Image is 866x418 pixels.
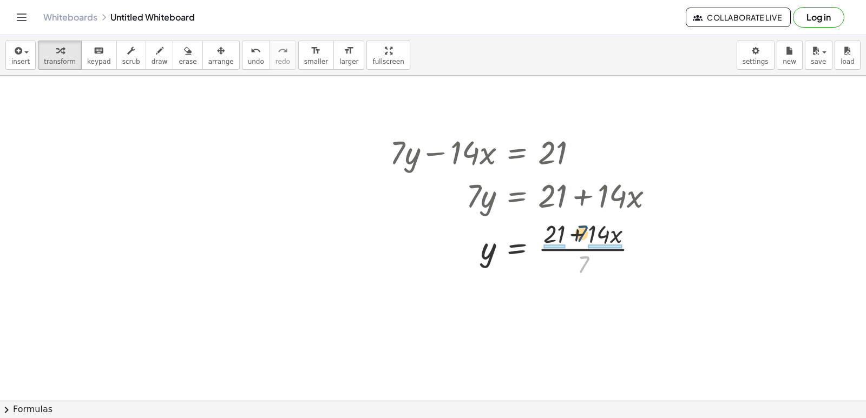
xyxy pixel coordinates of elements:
[811,58,826,65] span: save
[38,41,82,70] button: transform
[344,44,354,57] i: format_size
[805,41,832,70] button: save
[783,58,796,65] span: new
[242,41,270,70] button: undoundo
[743,58,769,65] span: settings
[339,58,358,65] span: larger
[777,41,803,70] button: new
[146,41,174,70] button: draw
[835,41,861,70] button: load
[304,58,328,65] span: smaller
[841,58,855,65] span: load
[366,41,410,70] button: fullscreen
[298,41,334,70] button: format_sizesmaller
[122,58,140,65] span: scrub
[44,58,76,65] span: transform
[275,58,290,65] span: redo
[94,44,104,57] i: keyboard
[737,41,775,70] button: settings
[81,41,117,70] button: keyboardkeypad
[11,58,30,65] span: insert
[87,58,111,65] span: keypad
[13,9,30,26] button: Toggle navigation
[173,41,202,70] button: erase
[311,44,321,57] i: format_size
[43,12,97,23] a: Whiteboards
[270,41,296,70] button: redoredo
[152,58,168,65] span: draw
[208,58,234,65] span: arrange
[5,41,36,70] button: insert
[202,41,240,70] button: arrange
[251,44,261,57] i: undo
[333,41,364,70] button: format_sizelarger
[686,8,791,27] button: Collaborate Live
[179,58,196,65] span: erase
[372,58,404,65] span: fullscreen
[793,7,844,28] button: Log in
[695,12,782,22] span: Collaborate Live
[278,44,288,57] i: redo
[248,58,264,65] span: undo
[116,41,146,70] button: scrub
